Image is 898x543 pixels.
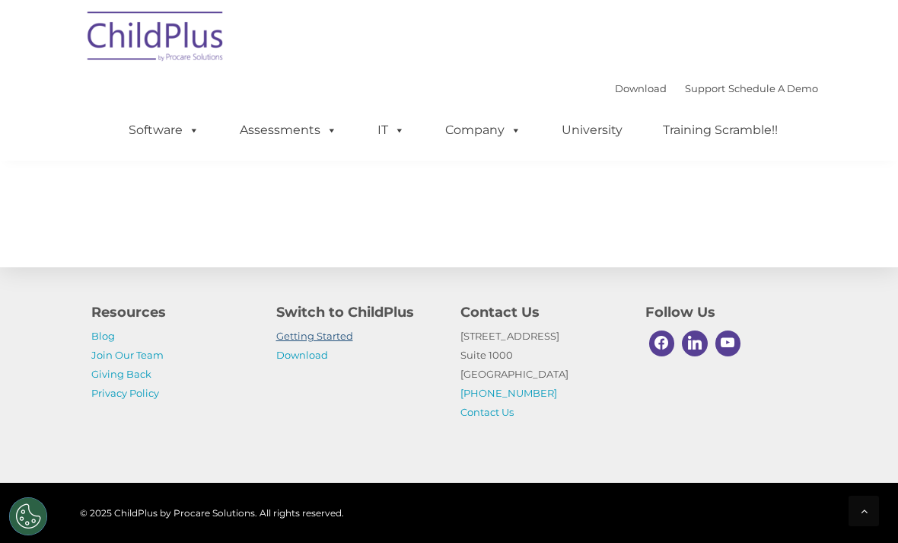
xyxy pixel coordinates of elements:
font: | [615,82,818,94]
a: Support [685,82,725,94]
a: Download [276,349,328,361]
h4: Contact Us [460,302,623,323]
a: IT [362,115,420,145]
a: Company [430,115,537,145]
a: University [546,115,638,145]
h4: Resources [91,302,253,323]
a: Assessments [224,115,352,145]
a: [PHONE_NUMBER] [460,387,557,399]
img: ChildPlus by Procare Solutions [80,1,232,77]
a: Blog [91,330,115,342]
h4: Follow Us [645,302,807,323]
a: Facebook [645,327,679,360]
a: Contact Us [460,406,514,418]
a: Download [615,82,667,94]
span: © 2025 ChildPlus by Procare Solutions. All rights reserved. [80,507,344,519]
a: Software [113,115,215,145]
a: Giving Back [91,368,151,380]
a: Getting Started [276,330,353,342]
a: Privacy Policy [91,387,159,399]
h4: Switch to ChildPlus [276,302,438,323]
a: Join Our Team [91,349,164,361]
a: Schedule A Demo [728,82,818,94]
a: Linkedin [678,327,712,360]
button: Cookies Settings [9,497,47,535]
a: Youtube [712,327,745,360]
p: [STREET_ADDRESS] Suite 1000 [GEOGRAPHIC_DATA] [460,327,623,422]
a: Training Scramble!! [648,115,793,145]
